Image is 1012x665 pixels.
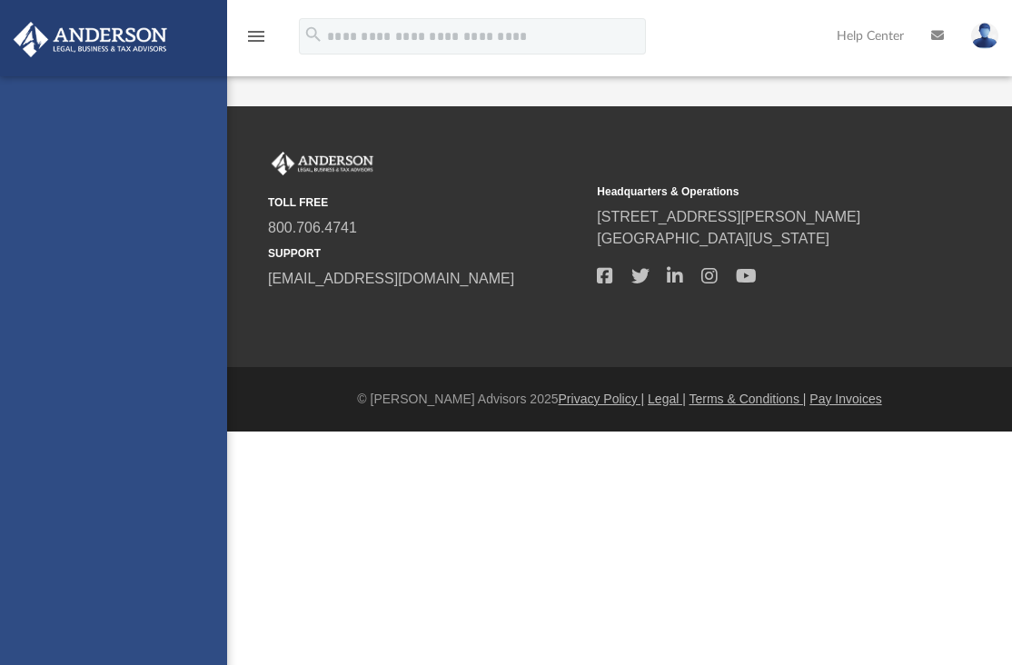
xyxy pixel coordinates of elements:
[690,392,807,406] a: Terms & Conditions |
[971,23,998,49] img: User Pic
[245,25,267,47] i: menu
[227,390,1012,409] div: © [PERSON_NAME] Advisors 2025
[648,392,686,406] a: Legal |
[268,271,514,286] a: [EMAIL_ADDRESS][DOMAIN_NAME]
[268,220,357,235] a: 800.706.4741
[597,209,860,224] a: [STREET_ADDRESS][PERSON_NAME]
[597,231,829,246] a: [GEOGRAPHIC_DATA][US_STATE]
[8,22,173,57] img: Anderson Advisors Platinum Portal
[597,184,913,200] small: Headquarters & Operations
[303,25,323,45] i: search
[268,245,584,262] small: SUPPORT
[245,35,267,47] a: menu
[268,194,584,211] small: TOLL FREE
[809,392,881,406] a: Pay Invoices
[268,152,377,175] img: Anderson Advisors Platinum Portal
[559,392,645,406] a: Privacy Policy |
